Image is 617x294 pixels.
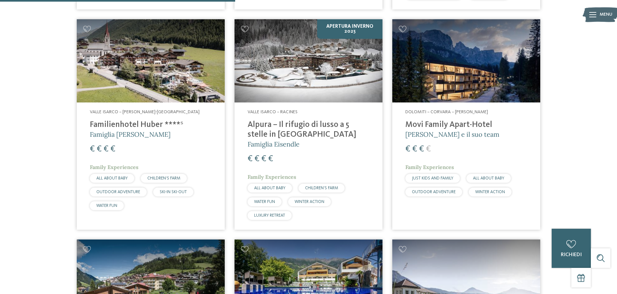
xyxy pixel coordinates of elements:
[305,186,338,190] span: CHILDREN’S FARM
[248,120,369,140] h4: Alpura – Il rifugio di lusso a 5 stelle in [GEOGRAPHIC_DATA]
[104,145,108,153] span: €
[475,190,505,194] span: WINTER ACTION
[248,140,300,148] span: Famiglia Eisendle
[405,164,454,170] span: Family Experiences
[248,174,296,180] span: Family Experiences
[110,145,115,153] span: €
[412,190,456,194] span: OUTDOOR ADVENTURE
[419,145,424,153] span: €
[77,19,225,230] a: Cercate un hotel per famiglie? Qui troverete solo i migliori! Valle Isarco – [PERSON_NAME]-[GEOGR...
[248,110,298,114] span: Valle Isarco – Racines
[412,176,453,180] span: JUST KIDS AND FAMILY
[405,145,410,153] span: €
[90,145,95,153] span: €
[295,200,324,204] span: WINTER ACTION
[248,155,252,163] span: €
[405,130,499,138] span: [PERSON_NAME] e il suo team
[426,145,431,153] span: €
[160,190,187,194] span: SKI-IN SKI-OUT
[96,204,117,208] span: WATER FUN
[235,19,382,102] img: Cercate un hotel per famiglie? Qui troverete solo i migliori!
[96,176,128,180] span: ALL ABOUT BABY
[405,120,527,130] h4: Movi Family Apart-Hotel
[392,19,540,102] img: Cercate un hotel per famiglie? Qui troverete solo i migliori!
[254,155,259,163] span: €
[90,164,138,170] span: Family Experiences
[412,145,417,153] span: €
[254,186,285,190] span: ALL ABOUT BABY
[97,145,102,153] span: €
[147,176,180,180] span: CHILDREN’S FARM
[90,110,200,114] span: Valle Isarco – [PERSON_NAME]-[GEOGRAPHIC_DATA]
[96,190,140,194] span: OUTDOOR ADVENTURE
[90,130,170,138] span: Famiglia [PERSON_NAME]
[561,252,582,257] span: richiedi
[90,120,212,130] h4: Familienhotel Huber ****ˢ
[77,19,225,102] img: Cercate un hotel per famiglie? Qui troverete solo i migliori!
[254,200,275,204] span: WATER FUN
[473,176,504,180] span: ALL ABOUT BABY
[392,19,540,230] a: Cercate un hotel per famiglie? Qui troverete solo i migliori! Dolomiti – Corvara – [PERSON_NAME] ...
[235,19,382,230] a: Cercate un hotel per famiglie? Qui troverete solo i migliori! Apertura inverno 2025 Valle Isarco ...
[261,155,266,163] span: €
[552,229,591,268] a: richiedi
[254,213,285,218] span: LUXURY RETREAT
[268,155,273,163] span: €
[405,110,488,114] span: Dolomiti – Corvara – [PERSON_NAME]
